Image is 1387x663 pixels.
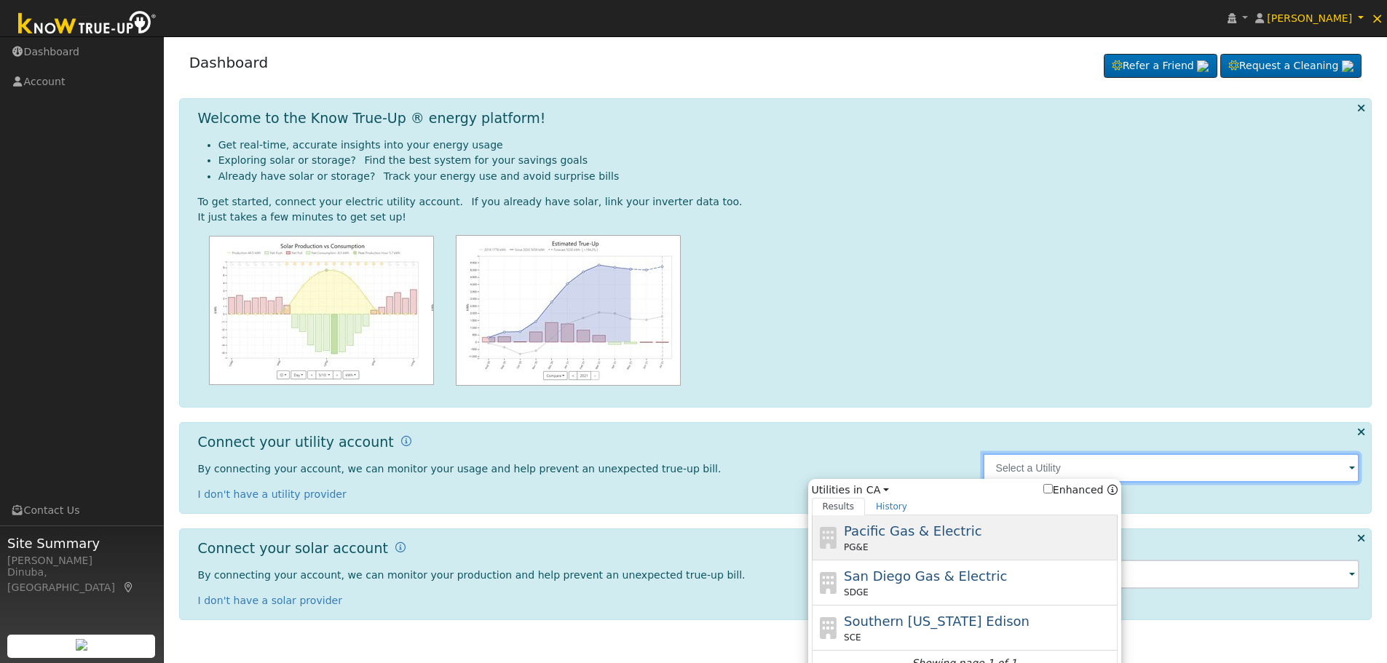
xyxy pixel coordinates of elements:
span: San Diego Gas & Electric [844,568,1007,584]
label: Enhanced [1043,483,1104,498]
span: Pacific Gas & Electric [844,523,981,539]
li: Already have solar or storage? Track your energy use and avoid surprise bills [218,169,1360,184]
a: Enhanced Providers [1107,484,1118,496]
span: × [1371,9,1383,27]
div: Dinuba, [GEOGRAPHIC_DATA] [7,565,156,595]
a: Results [812,498,866,515]
a: Dashboard [189,54,269,71]
div: [PERSON_NAME] [7,553,156,568]
span: PG&E [844,541,868,554]
input: Enhanced [1043,484,1053,493]
a: History [865,498,918,515]
span: Site Summary [7,533,156,553]
span: Southern [US_STATE] Edison [844,614,1030,629]
li: Exploring solar or storage? Find the best system for your savings goals [218,153,1360,168]
a: CA [866,483,889,498]
h1: Welcome to the Know True-Up ® energy platform! [198,110,546,127]
img: retrieve [1197,60,1209,72]
div: To get started, connect your electric utility account. If you already have solar, link your inver... [198,194,1360,210]
h1: Connect your solar account [198,540,388,557]
img: Know True-Up [11,8,164,41]
a: Map [122,581,135,593]
a: Refer a Friend [1104,54,1217,79]
a: I don't have a utility provider [198,488,347,500]
span: [PERSON_NAME] [1267,12,1352,24]
span: By connecting your account, we can monitor your usage and help prevent an unexpected true-up bill. [198,463,722,475]
input: Select an Inverter [983,560,1360,589]
div: It just takes a few minutes to get set up! [198,210,1360,225]
img: retrieve [76,639,87,651]
a: Request a Cleaning [1220,54,1362,79]
span: By connecting your account, we can monitor your production and help prevent an unexpected true-up... [198,569,746,581]
img: retrieve [1342,60,1354,72]
span: SDGE [844,586,869,599]
h1: Connect your utility account [198,434,394,450]
span: Utilities in [812,483,1118,498]
span: SCE [844,631,861,644]
li: Get real-time, accurate insights into your energy usage [218,138,1360,153]
a: I don't have a solar provider [198,595,343,606]
span: Show enhanced providers [1043,483,1118,498]
input: Select a Utility [983,453,1360,483]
